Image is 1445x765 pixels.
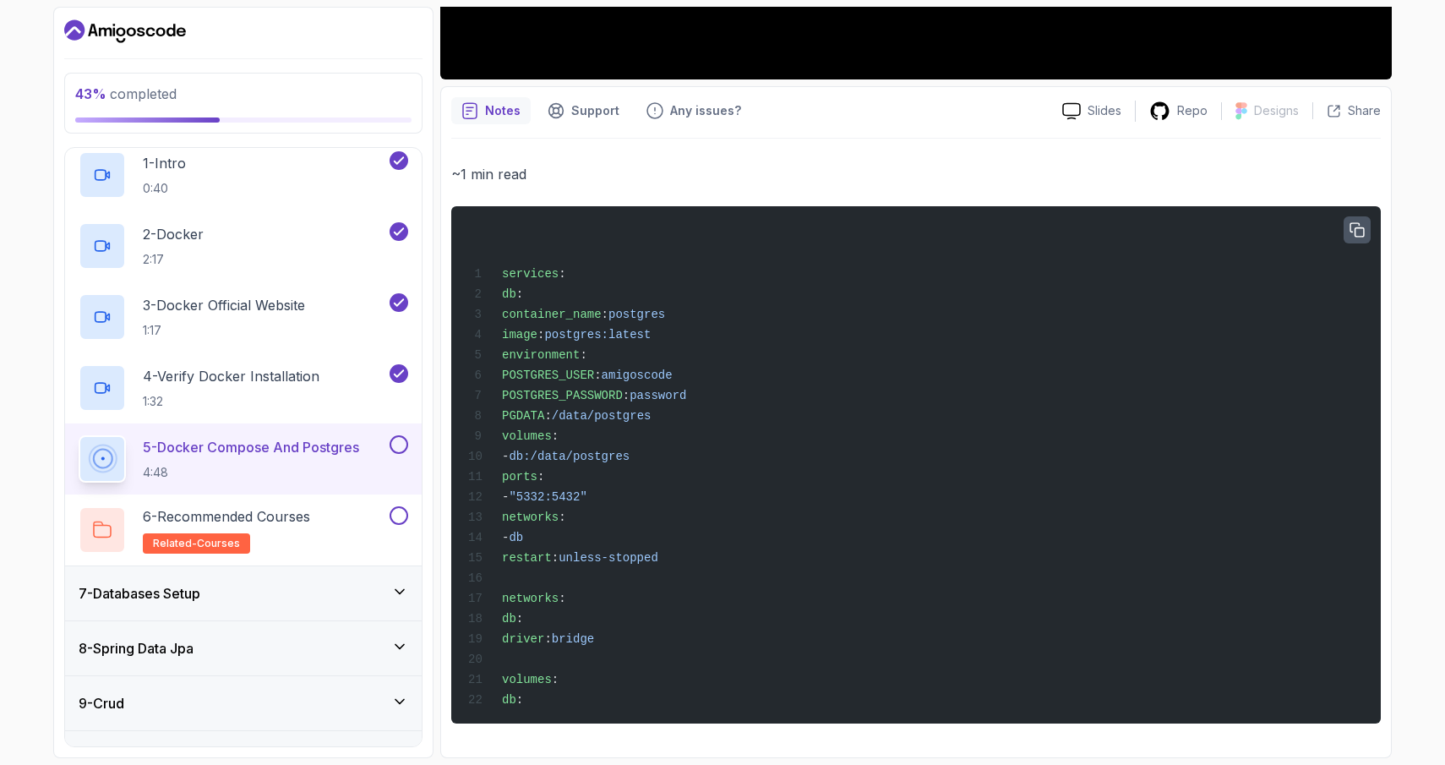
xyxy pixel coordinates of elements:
[602,308,608,321] span: :
[79,293,408,341] button: 3-Docker Official Website1:17
[485,102,521,119] p: Notes
[79,638,194,658] h3: 8 - Spring Data Jpa
[559,267,565,281] span: :
[143,180,186,197] p: 0:40
[502,450,509,463] span: -
[143,295,305,315] p: 3 - Docker Official Website
[502,673,552,686] span: volumes
[451,162,1381,186] p: ~1 min read
[143,153,186,173] p: 1 - Intro
[1348,102,1381,119] p: Share
[79,151,408,199] button: 1-Intro0:40
[143,464,359,481] p: 4:48
[552,409,652,423] span: /data/postgres
[79,506,408,554] button: 6-Recommended Coursesrelated-courses
[608,308,665,321] span: postgres
[451,97,531,124] button: notes button
[559,592,565,605] span: :
[143,393,319,410] p: 1:32
[509,490,586,504] span: "5332:5432"
[79,364,408,412] button: 4-Verify Docker Installation1:32
[552,551,559,565] span: :
[636,97,751,124] button: Feedback button
[79,583,200,604] h3: 7 - Databases Setup
[502,308,602,321] span: container_name
[580,348,586,362] span: :
[64,18,186,45] a: Dashboard
[552,632,594,646] span: bridge
[502,632,544,646] span: driver
[502,267,559,281] span: services
[1088,102,1121,119] p: Slides
[509,450,630,463] span: db:/data/postgres
[552,673,559,686] span: :
[143,366,319,386] p: 4 - Verify Docker Installation
[502,409,544,423] span: PGDATA
[153,537,240,550] span: related-courses
[544,632,551,646] span: :
[544,409,551,423] span: :
[1177,102,1208,119] p: Repo
[502,348,580,362] span: environment
[630,389,686,402] span: password
[1254,102,1299,119] p: Designs
[502,429,552,443] span: volumes
[602,369,673,382] span: amigoscode
[544,328,651,342] span: postgres:latest
[559,511,565,524] span: :
[502,470,537,484] span: ports
[75,85,106,102] span: 43 %
[571,102,619,119] p: Support
[502,612,516,626] span: db
[502,511,559,524] span: networks
[670,102,741,119] p: Any issues?
[502,328,537,342] span: image
[516,693,523,707] span: :
[143,322,305,339] p: 1:17
[1049,102,1135,120] a: Slides
[537,328,544,342] span: :
[502,551,552,565] span: restart
[75,85,177,102] span: completed
[502,369,594,382] span: POSTGRES_USER
[65,676,422,730] button: 9-Crud
[143,506,310,527] p: 6 - Recommended Courses
[537,470,544,484] span: :
[502,287,516,301] span: db
[502,531,509,544] span: -
[65,566,422,620] button: 7-Databases Setup
[502,693,516,707] span: db
[552,429,559,443] span: :
[143,251,204,268] p: 2:17
[1312,102,1381,119] button: Share
[516,612,523,626] span: :
[516,287,523,301] span: :
[559,551,658,565] span: unless-stopped
[143,437,359,457] p: 5 - Docker Compose And Postgres
[509,531,523,544] span: db
[594,369,601,382] span: :
[79,435,408,483] button: 5-Docker Compose And Postgres4:48
[502,592,559,605] span: networks
[143,224,204,244] p: 2 - Docker
[65,621,422,675] button: 8-Spring Data Jpa
[502,490,509,504] span: -
[623,389,630,402] span: :
[537,97,630,124] button: Support button
[79,693,124,713] h3: 9 - Crud
[1136,101,1221,122] a: Repo
[79,222,408,270] button: 2-Docker2:17
[502,389,623,402] span: POSTGRES_PASSWORD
